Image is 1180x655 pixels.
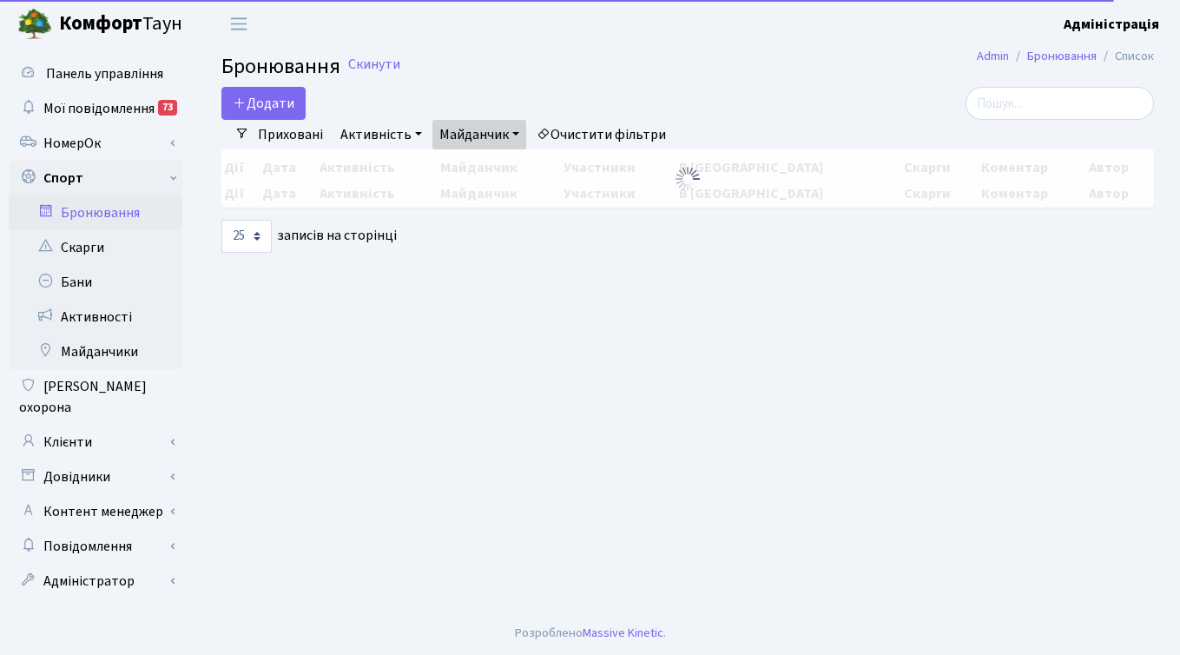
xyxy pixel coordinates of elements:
[221,220,397,253] label: записів на сторінці
[9,529,182,564] a: Повідомлення
[9,265,182,300] a: Бани
[158,100,177,116] div: 73
[9,56,182,91] a: Панель управління
[9,460,182,494] a: Довідники
[221,51,340,82] span: Бронювання
[348,56,400,73] a: Скинути
[9,564,182,599] a: Адміністратор
[9,494,182,529] a: Контент менеджер
[9,425,182,460] a: Клієнти
[9,230,182,265] a: Скарги
[59,10,182,39] span: Таун
[251,120,330,149] a: Приховані
[17,7,52,42] img: logo.png
[9,369,182,425] a: [PERSON_NAME] охорона
[1064,15,1159,34] b: Адміністрація
[9,126,182,161] a: НомерОк
[9,195,182,230] a: Бронювання
[59,10,142,37] b: Комфорт
[9,334,182,369] a: Майданчики
[46,64,163,83] span: Панель управління
[9,91,182,126] a: Мої повідомлення73
[583,624,663,642] a: Massive Kinetic
[1064,14,1159,35] a: Адміністрація
[43,99,155,118] span: Мої повідомлення
[1097,47,1154,66] li: Список
[217,10,260,38] button: Переключити навігацію
[674,165,702,193] img: Обробка...
[432,120,526,149] a: Майданчик
[966,87,1154,120] input: Пошук...
[951,38,1180,75] nav: breadcrumb
[9,300,182,334] a: Активності
[333,120,429,149] a: Активність
[515,624,666,643] div: Розроблено .
[9,161,182,195] a: Спорт
[221,220,272,253] select: записів на сторінці
[1027,47,1097,65] a: Бронювання
[977,47,1009,65] a: Admin
[530,120,673,149] a: Очистити фільтри
[221,87,306,120] button: Додати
